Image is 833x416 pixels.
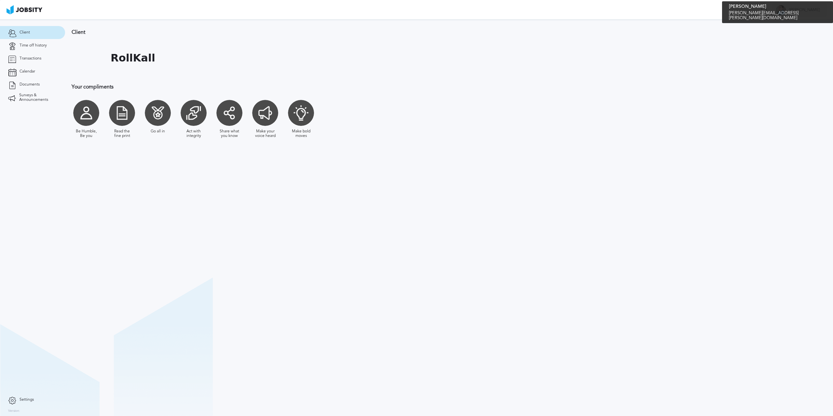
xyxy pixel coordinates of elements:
[8,409,20,413] label: Version:
[72,29,425,35] h3: Client
[111,129,133,138] div: Read the fine print
[72,84,425,90] h3: Your compliments
[776,5,786,15] div: F
[290,129,312,138] div: Make bold moves
[111,52,155,64] h1: RollKall
[20,56,41,61] span: Transactions
[20,82,40,87] span: Documents
[786,8,823,12] span: [PERSON_NAME]
[7,5,42,14] img: ab4bad089aa723f57921c736e9817d99.png
[20,43,47,48] span: Time off history
[20,69,35,74] span: Calendar
[182,129,205,138] div: Act with integrity
[151,129,165,134] div: Go all in
[254,129,277,138] div: Make your voice heard
[20,30,30,35] span: Client
[19,93,57,102] span: Surveys & Announcements
[75,129,98,138] div: Be Humble, Be you
[772,3,826,16] button: F[PERSON_NAME]
[20,397,34,402] span: Settings
[218,129,241,138] div: Share what you know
